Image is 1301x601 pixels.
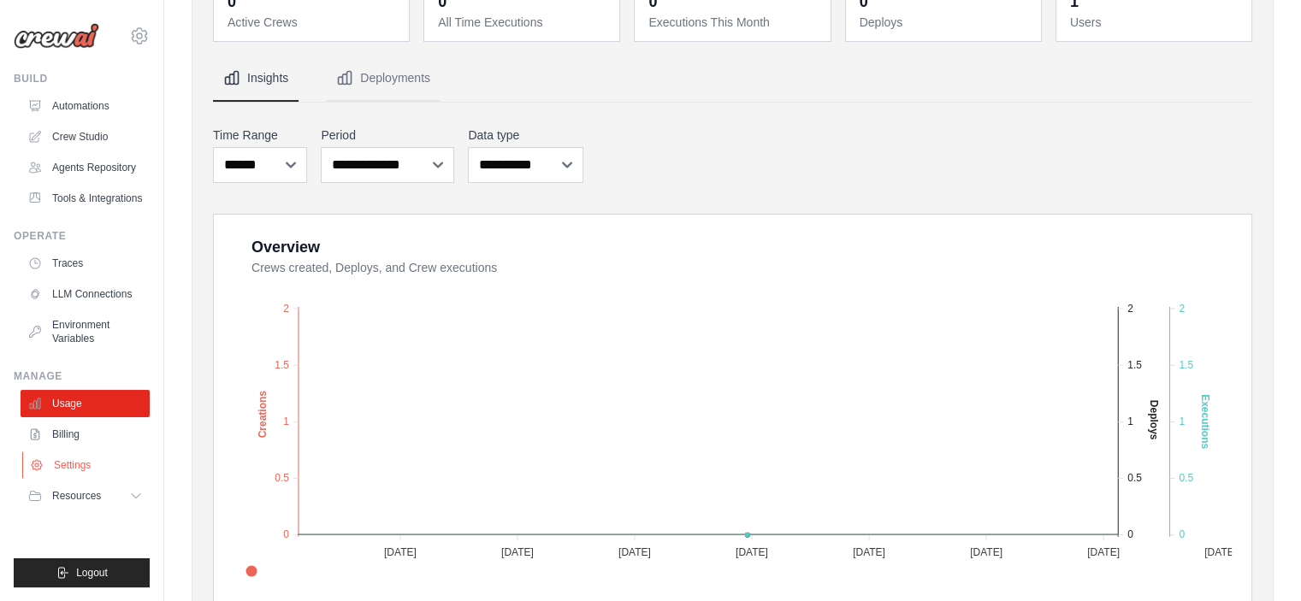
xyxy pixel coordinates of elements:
tspan: 0.5 [1127,472,1142,484]
a: LLM Connections [21,280,150,308]
button: Deployments [326,56,441,102]
tspan: [DATE] [501,545,534,557]
tspan: 1 [1179,415,1185,427]
tspan: 0 [1127,528,1133,540]
tspan: 1 [1127,415,1133,427]
tspan: 1.5 [1179,358,1193,370]
a: Usage [21,390,150,417]
div: Build [14,72,150,85]
span: Logout [76,566,108,580]
label: Period [321,127,454,144]
dt: Active Crews [228,14,399,31]
tspan: [DATE] [736,545,768,557]
tspan: [DATE] [384,545,417,557]
a: Settings [22,451,151,479]
tspan: [DATE] [1204,545,1237,557]
nav: Tabs [213,56,1252,102]
tspan: 2 [1127,302,1133,314]
tspan: [DATE] [970,545,1002,557]
a: Automations [21,92,150,120]
dt: Crews created, Deploys, and Crew executions [251,259,1231,276]
a: Traces [21,250,150,277]
tspan: 0.5 [1179,472,1193,484]
tspan: [DATE] [853,545,885,557]
a: Crew Studio [21,123,150,150]
label: Time Range [213,127,307,144]
tspan: [DATE] [618,545,651,557]
a: Billing [21,421,150,448]
text: Creations [257,390,269,438]
tspan: 2 [1179,302,1185,314]
tspan: 0.5 [275,472,289,484]
dt: Executions This Month [648,14,819,31]
tspan: 0 [1179,528,1185,540]
div: Overview [251,235,320,259]
tspan: 1.5 [1127,358,1142,370]
button: Logout [14,558,150,587]
label: Data type [468,127,582,144]
tspan: 1.5 [275,358,289,370]
button: Resources [21,482,150,510]
tspan: 1 [283,415,289,427]
div: Operate [14,229,150,243]
tspan: 0 [283,528,289,540]
dt: All Time Executions [438,14,609,31]
dt: Deploys [860,14,1031,31]
img: Logo [14,23,99,49]
div: Manage [14,369,150,383]
tspan: [DATE] [1087,545,1120,557]
a: Environment Variables [21,311,150,352]
a: Agents Repository [21,154,150,181]
dt: Users [1070,14,1241,31]
button: Insights [213,56,299,102]
tspan: 2 [283,302,289,314]
text: Deploys [1148,399,1160,439]
span: Resources [52,489,101,503]
a: Tools & Integrations [21,185,150,212]
text: Executions [1199,394,1211,449]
